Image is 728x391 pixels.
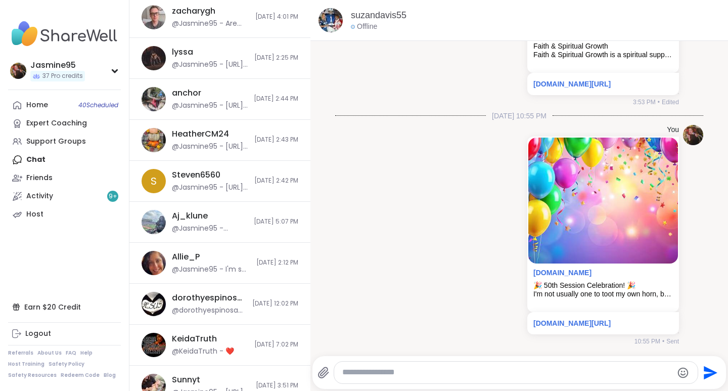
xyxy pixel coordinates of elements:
[533,51,673,59] div: Faith & Spiritual Growth is a spiritual support circle for believers who want to deepen their fai...
[533,319,611,327] a: [DOMAIN_NAME][URL]
[172,128,229,140] div: HeatherCM24
[172,101,248,111] div: @Jasmine95 - [URL][DOMAIN_NAME]
[254,218,298,226] span: [DATE] 5:07 PM
[256,258,298,267] span: [DATE] 2:12 PM
[66,350,76,357] a: FAQ
[25,329,51,339] div: Logout
[172,292,246,303] div: dorothyespinosa26
[172,169,220,181] div: Steven6560
[172,374,200,385] div: Sunnyt
[533,269,591,277] a: Attachment
[8,350,33,357] a: Referrals
[172,183,248,193] div: @Jasmine95 - [URL][DOMAIN_NAME]
[142,333,166,357] img: https://sharewell-space-live.sfo3.digitaloceanspaces.com/user-generated/e9d82dfd-bfb8-4bce-952e-e...
[10,63,26,79] img: Jasmine95
[662,337,664,346] span: •
[30,60,85,71] div: Jasmine95
[49,361,84,368] a: Safety Policy
[142,87,166,111] img: https://sharewell-space-live.sfo3.digitaloceanspaces.com/user-generated/bd698b57-9748-437a-a102-e...
[37,350,62,357] a: About Us
[172,6,215,17] div: zacharygh
[172,333,217,344] div: KeidaTruth
[8,114,121,133] a: Expert Coaching
[658,98,660,107] span: •
[172,224,248,234] div: @Jasmine95 - There's 1 spot left!!
[8,298,121,316] div: Earn $20 Credit
[486,111,553,121] span: [DATE] 10:55 PM
[351,9,406,22] a: suzandavis55
[151,173,157,189] span: S
[662,98,679,107] span: Edited
[26,118,87,128] div: Expert Coaching
[528,138,678,264] img: 🎉 50th Session Celebration! 🎉
[683,125,703,145] img: https://sharewell-space-live.sfo3.digitaloceanspaces.com/user-generated/0818d3a5-ec43-4745-9685-c...
[172,346,234,357] div: @KeidaTruth - ❤️
[142,5,166,29] img: https://sharewell-space-live.sfo3.digitaloceanspaces.com/user-generated/15ae50c7-fac1-4168-9b25-f...
[26,100,48,110] div: Home
[172,210,208,222] div: Aj_klune
[26,191,53,201] div: Activity
[666,337,679,346] span: Sent
[172,142,248,152] div: @Jasmine95 - [URL][DOMAIN_NAME]
[8,16,121,52] img: ShareWell Nav Logo
[254,340,298,349] span: [DATE] 7:02 PM
[142,251,166,275] img: https://sharewell-space-live.sfo3.digitaloceanspaces.com/user-generated/9890d388-459a-40d4-b033-d...
[633,98,656,107] span: 3:53 PM
[26,137,86,147] div: Support Groups
[254,177,298,185] span: [DATE] 2:42 PM
[254,54,298,62] span: [DATE] 2:25 PM
[351,22,377,32] div: Offline
[533,290,673,298] div: I'm not usually one to toot my own horn, but I've been learning that it's okay and even necessary...
[8,325,121,343] a: Logout
[142,128,166,152] img: https://sharewell-space-live.sfo3.digitaloceanspaces.com/user-generated/e72d2dfd-06ae-43a5-b116-a...
[172,60,248,70] div: @Jasmine95 - [URL][DOMAIN_NAME]
[8,187,121,205] a: Activity9+
[8,372,57,379] a: Safety Resources
[42,72,83,80] span: 37 Pro credits
[667,125,679,135] h4: You
[142,46,166,70] img: https://sharewell-space-live.sfo3.digitaloceanspaces.com/user-generated/ef9b4338-b2e1-457c-a100-b...
[255,13,298,21] span: [DATE] 4:01 PM
[8,96,121,114] a: Home40Scheduled
[254,95,298,103] span: [DATE] 2:44 PM
[342,367,672,378] textarea: Type your message
[104,372,116,379] a: Blog
[142,292,166,316] img: https://sharewell-space-live.sfo3.digitaloceanspaces.com/user-generated/0d4e8e7a-567c-4b30-a556-7...
[634,337,660,346] span: 10:55 PM
[318,8,343,32] img: https://sharewell-space-live.sfo3.digitaloceanspaces.com/user-generated/b29d3971-d29c-45de-9377-2...
[256,381,298,390] span: [DATE] 3:51 PM
[172,306,246,316] div: @dorothyespinosa26 - whenever I cry, I am assured that [DEMOGRAPHIC_DATA] [DEMOGRAPHIC_DATA][PERS...
[172,19,249,29] div: @Jasmine95 - Are you comfortable sharing your cellphone number so we can text?
[172,265,250,275] div: @Jasmine95 - I'm so sorry. I don't know why some sessions are like that lately
[533,42,673,51] div: Faith & Spiritual Growth
[8,205,121,224] a: Host
[677,367,689,379] button: Emoji picker
[172,251,200,263] div: Allie_P
[109,192,117,201] span: 9 +
[26,209,43,220] div: Host
[61,372,100,379] a: Redeem Code
[533,80,611,88] a: [DOMAIN_NAME][URL]
[254,136,298,144] span: [DATE] 2:43 PM
[78,101,118,109] span: 40 Scheduled
[172,47,193,58] div: lyssa
[533,281,673,290] div: 🎉 50th Session Celebration! 🎉
[252,299,298,308] span: [DATE] 12:02 PM
[8,361,44,368] a: Host Training
[80,350,93,357] a: Help
[142,210,166,234] img: https://sharewell-space-live.sfo3.digitaloceanspaces.com/user-generated/877a5874-0616-46d5-aed1-1...
[698,361,721,384] button: Send
[172,88,201,99] div: anchor
[26,173,53,183] div: Friends
[8,169,121,187] a: Friends
[8,133,121,151] a: Support Groups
